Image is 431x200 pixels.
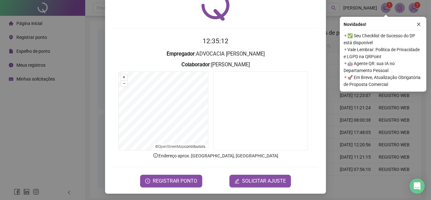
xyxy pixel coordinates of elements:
[113,152,318,159] p: Endereço aprox. : [GEOGRAPHIC_DATA], [GEOGRAPHIC_DATA]
[344,21,366,28] span: Novidades !
[145,179,150,184] span: clock-circle
[155,144,206,149] li: © contributors.
[416,22,421,27] span: close
[344,46,422,60] span: ⚬ Vale Lembrar: Política de Privacidade e LGPD na QRPoint
[344,74,422,88] span: ⚬ 🚀 Em Breve, Atualização Obrigatória de Proposta Comercial
[344,32,422,46] span: ⚬ ✅ Seu Checklist de Sucesso do DP está disponível
[181,62,210,68] strong: Colaborador
[121,81,127,87] button: –
[113,61,318,69] h3: : [PERSON_NAME]
[153,153,158,158] span: info-circle
[158,144,184,149] a: OpenStreetMap
[344,60,422,74] span: ⚬ 🤖 Agente QR: sua IA no Departamento Pessoal
[410,179,425,194] div: Open Intercom Messenger
[167,51,195,57] strong: Empregador
[234,179,239,184] span: edit
[121,74,127,80] button: +
[229,175,291,187] button: editSOLICITAR AJUSTE
[140,175,202,187] button: REGISTRAR PONTO
[113,50,318,58] h3: : ADVOCACIA [PERSON_NAME]
[242,177,286,185] span: SOLICITAR AJUSTE
[203,37,228,45] time: 12:35:12
[153,177,197,185] span: REGISTRAR PONTO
